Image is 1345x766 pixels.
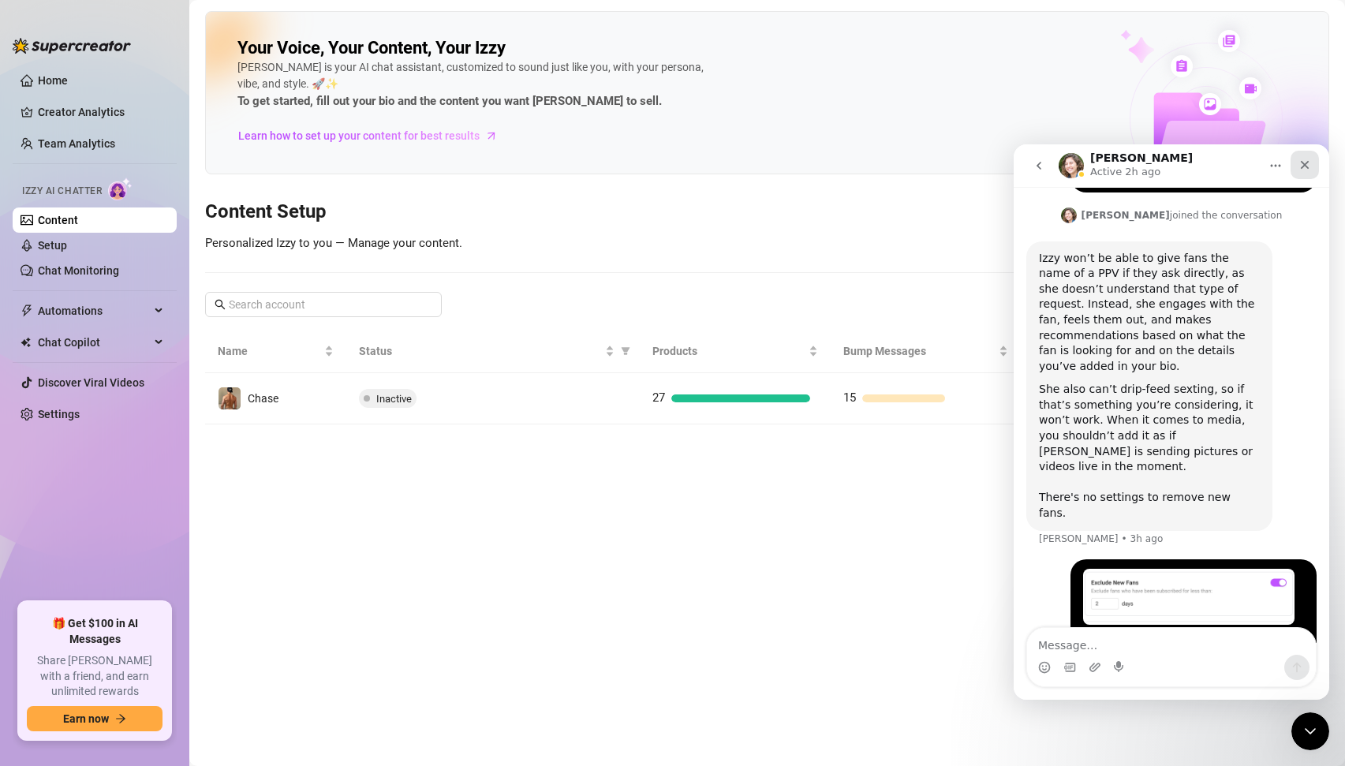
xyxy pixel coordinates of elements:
textarea: Message… [13,484,302,510]
th: Name [205,330,346,373]
input: Search account [229,296,420,313]
a: Setup [38,239,67,252]
span: Izzy AI Chatter [22,184,102,199]
div: There is a setting to exclude new fans though it's under the "handle chats with AI" section on th... [57,415,303,652]
img: Chase [219,387,241,409]
img: logo-BBDzfeDw.svg [13,38,131,54]
span: search [215,299,226,310]
iframe: Intercom live chat [1014,144,1329,700]
th: Bump Messages [831,330,1022,373]
a: Learn how to set up your content for best results [237,123,510,148]
img: Chat Copilot [21,337,31,348]
div: pinpoint says… [13,415,303,671]
a: Creator Analytics [38,99,164,125]
span: Personalized Izzy to you — Manage your content. [205,236,462,250]
span: filter [618,339,633,363]
span: arrow-right [115,713,126,724]
button: Send a message… [271,510,296,536]
span: thunderbolt [21,305,33,317]
span: Status [359,342,602,360]
span: Automations [38,298,150,323]
a: Discover Viral Videos [38,376,144,389]
span: Bump Messages [843,342,996,360]
button: Earn nowarrow-right [27,706,163,731]
span: Learn how to set up your content for best results [238,127,480,144]
span: Share [PERSON_NAME] with a friend, and earn unlimited rewards [27,653,163,700]
button: Emoji picker [24,517,37,529]
span: Chat Copilot [38,330,150,355]
button: Gif picker [50,517,62,529]
img: AI Chatter [108,177,133,200]
a: Home [38,74,68,87]
span: Inactive [376,393,412,405]
strong: To get started, fill out your bio and the content you want [PERSON_NAME] to sell. [237,94,662,108]
span: Name [218,342,321,360]
span: arrow-right [484,128,499,144]
span: 🎁 Get $100 in AI Messages [27,616,163,647]
th: Products [640,330,831,373]
div: [PERSON_NAME] is your AI chat assistant, customized to sound just like you, with your persona, vi... [237,59,711,111]
iframe: Intercom live chat [1291,712,1329,750]
span: Chase [248,392,278,405]
a: Chat Monitoring [38,264,119,277]
th: Status [346,330,640,373]
span: Products [652,342,805,360]
button: Start recording [100,517,113,529]
a: Settings [38,408,80,420]
a: Content [38,214,78,226]
span: 27 [652,390,665,405]
a: Team Analytics [38,137,115,150]
button: Upload attachment [75,517,88,529]
h2: Your Voice, Your Content, Your Izzy [237,37,506,59]
span: filter [621,346,630,356]
img: ai-chatter-content-library-cLFOSyPT.png [1084,13,1328,174]
span: 15 [843,390,856,405]
h3: Content Setup [205,200,1329,225]
span: Earn now [63,712,109,725]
